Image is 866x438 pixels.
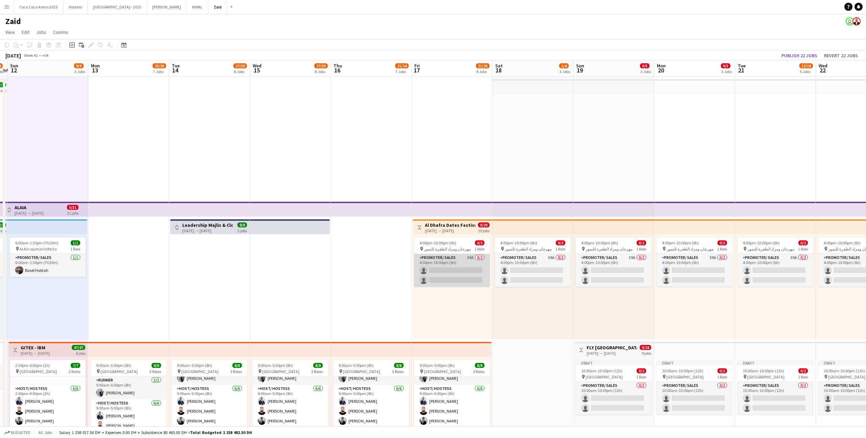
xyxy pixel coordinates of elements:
[424,369,461,374] span: [GEOGRAPHIC_DATA]
[821,51,861,60] button: Revert 22 jobs
[662,368,703,373] span: 10:00am-10:00pm (12h)
[717,246,727,251] span: 1 Role
[721,63,730,68] span: 0/5
[237,222,247,227] span: 8/8
[414,238,490,287] app-job-card: 4:00pm-10:00pm (6h)0/2 مهرجان ومزاد الظفرة للتمور1 RolePromoter/ Sales59A0/24:00pm-10:00pm (6h)
[208,0,227,14] button: Zaid
[798,368,808,373] span: 0/2
[737,254,813,287] app-card-role: Promoter/ Sales59A0/24:00pm-10:00pm (6h)
[67,205,78,210] span: 0/31
[74,69,85,74] div: 3 Jobs
[395,69,408,74] div: 7 Jobs
[657,238,732,287] app-job-card: 4:00pm-10:00pm (6h)0/2 مهرجان ومزاد الظفرة للتمور1 RolePromoter/ Sales59A0/24:00pm-10:00pm (6h)
[37,430,53,435] span: All jobs
[576,360,652,366] div: Draft
[21,351,50,356] div: [DATE] → [DATE]
[737,66,746,74] span: 21
[147,0,187,14] button: [PERSON_NAME]
[22,53,39,58] span: Week 41
[3,429,31,436] button: Budgeted
[640,345,651,350] span: 0/18
[172,63,180,69] span: Tue
[576,360,652,415] app-job-card: Draft10:00am-10:00pm (12h)0/2 [GEOGRAPHIC_DATA]1 RolePromoter/ Sales0/210:00am-10:00pm (12h)
[181,369,219,374] span: [GEOGRAPHIC_DATA]
[717,368,727,373] span: 0/2
[14,0,63,14] button: Coca Coca Arena 2025
[33,28,49,37] a: Jobs
[587,351,637,356] div: [DATE] → [DATE]
[413,66,420,74] span: 17
[581,368,622,373] span: 10:00am-10:00pm (12h)
[636,246,646,251] span: 1 Role
[333,66,342,74] span: 16
[576,238,652,287] div: 4:00pm-10:00pm (6h)0/2 مهرجان ومزاد الظفرة للتمور1 RolePromoter/ Sales59A0/24:00pm-10:00pm (6h)
[779,51,820,60] button: Publish 22 jobs
[314,63,328,68] span: 27/30
[637,368,646,373] span: 0/2
[721,69,732,74] div: 3 Jobs
[642,350,651,356] div: 9 jobs
[478,227,489,233] div: 10 jobs
[5,29,15,35] span: View
[10,238,86,277] app-job-card: 6:00am-1:30pm (7h30m)1/1 Al Ain spartan trifecta1 RolePromoter/ Sales1/16:00am-1:30pm (7h30m)Base...
[819,63,827,69] span: Wed
[737,382,813,415] app-card-role: Promoter/ Sales0/210:00am-10:00pm (12h)
[800,69,813,74] div: 5 Jobs
[657,382,732,415] app-card-role: Promoter/ Sales0/210:00am-10:00pm (12h)
[15,204,44,211] h3: ALAIA
[798,240,808,245] span: 0/2
[414,63,420,69] span: Fri
[743,240,780,245] span: 4:00pm-10:00pm (6h)
[90,66,100,74] span: 13
[171,66,180,74] span: 14
[640,69,651,74] div: 3 Jobs
[63,0,88,14] button: Hostess
[343,369,380,374] span: [GEOGRAPHIC_DATA]
[818,66,827,74] span: 22
[495,63,503,69] span: Sat
[22,29,29,35] span: Edit
[576,254,652,287] app-card-role: Promoter/ Sales59A0/24:00pm-10:00pm (6h)
[177,363,212,368] span: 9:00am-5:00pm (8h)
[334,63,342,69] span: Thu
[657,63,666,69] span: Mon
[311,369,323,374] span: 3 Roles
[473,369,484,374] span: 3 Roles
[11,430,30,435] span: Budgeted
[15,240,58,245] span: 6:00am-1:30pm (7h30m)
[20,369,57,374] span: [GEOGRAPHIC_DATA]
[258,363,293,368] span: 9:00am-5:00pm (8h)
[150,369,161,374] span: 3 Roles
[187,0,208,14] button: MIRAL
[91,63,100,69] span: Mon
[419,363,455,368] span: 9:00am-5:00pm (8h)
[495,254,571,287] app-card-role: Promoter/ Sales59A0/24:00pm-10:00pm (6h)
[560,69,570,74] div: 3 Jobs
[234,69,247,74] div: 8 Jobs
[20,246,57,251] span: Al Ain spartan trifecta
[495,238,571,287] div: 4:00pm-10:00pm (6h)0/2 مهرجان ومزاد الظفرة للتمور1 RolePromoter/ Sales59A0/24:00pm-10:00pm (6h)
[3,28,18,37] a: View
[339,363,374,368] span: 9:00am-5:00pm (8h)
[74,63,84,68] span: 8/9
[262,369,299,374] span: [GEOGRAPHIC_DATA]
[36,29,46,35] span: Jobs
[96,363,131,368] span: 9:00am-5:00pm (8h)
[738,63,746,69] span: Tue
[237,227,247,233] div: 2 jobs
[846,17,854,25] app-user-avatar: Jasmine Hamadeh
[395,63,409,68] span: 21/24
[10,63,18,69] span: Sun
[21,345,50,351] h3: GITEX - IBM
[15,211,44,216] div: [DATE] → [DATE]
[494,66,503,74] span: 18
[798,374,808,379] span: 1 Role
[5,52,21,59] div: [DATE]
[586,246,633,251] span: مهرجان ومزاد الظفرة للتمور
[153,63,166,68] span: 23/26
[475,240,484,245] span: 0/2
[824,368,865,373] span: 10:00am-10:00pm (12h)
